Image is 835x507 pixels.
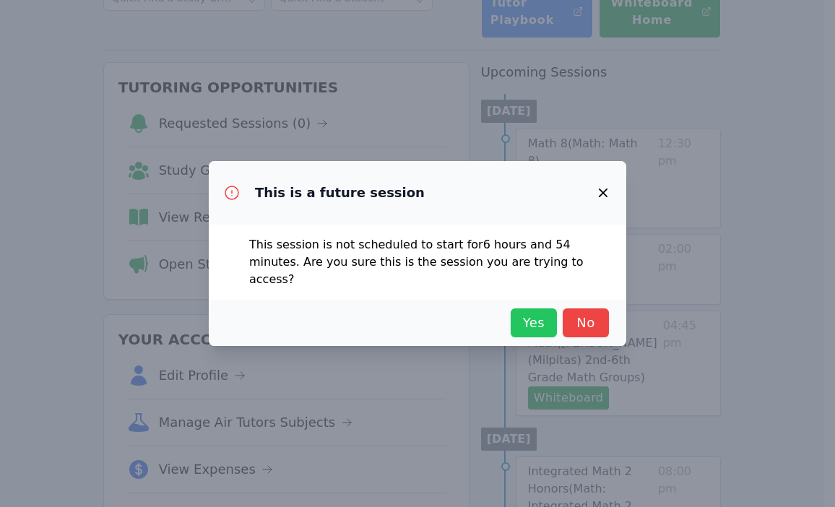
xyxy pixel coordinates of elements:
[518,313,550,333] span: Yes
[249,236,586,288] p: This session is not scheduled to start for 6 hours and 54 minutes . Are you sure this is the sess...
[563,308,609,337] button: No
[255,184,425,201] h3: This is a future session
[570,313,602,333] span: No
[511,308,557,337] button: Yes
